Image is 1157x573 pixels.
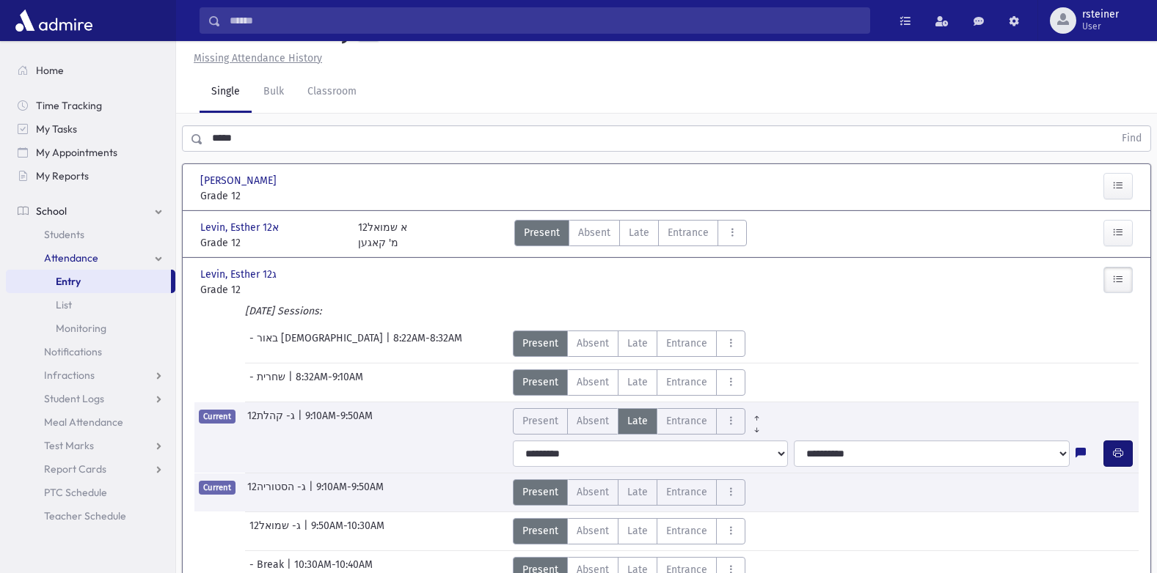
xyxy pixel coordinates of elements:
span: Present [522,336,558,351]
span: 12ג- קהלת [247,408,298,435]
div: AttTypes [514,220,747,251]
span: Late [627,336,648,351]
span: Entrance [666,484,707,500]
a: My Appointments [6,141,175,164]
span: Absent [578,225,610,240]
span: Absent [577,374,609,390]
span: 9:10AM-9:50AM [316,479,384,506]
a: Time Tracking [6,94,175,117]
span: | [298,408,305,435]
span: 12ג- הסטוריה [247,479,309,506]
span: Entrance [668,225,709,240]
a: Single [200,72,252,113]
span: Absent [577,413,609,429]
a: My Reports [6,164,175,188]
a: School [6,199,175,223]
div: AttTypes [513,518,745,544]
span: Late [627,413,648,429]
a: Entry [6,270,171,293]
a: Bulk [252,72,296,113]
span: Grade 12 [200,235,343,251]
span: Grade 12 [200,282,343,297]
span: Entrance [666,413,707,429]
span: - באור [DEMOGRAPHIC_DATA] [249,330,386,357]
span: Entrance [666,523,707,539]
a: Students [6,223,175,246]
span: Entrance [666,374,707,390]
span: Report Cards [44,462,106,476]
div: AttTypes [513,408,768,435]
div: 12א שמואל מ' קאגען [358,220,407,251]
u: Missing Attendance History [194,52,322,64]
span: - שחרית [249,369,288,396]
span: My Tasks [36,122,77,136]
a: Infractions [6,363,175,387]
span: Current [199,481,236,495]
span: | [309,479,316,506]
span: Time Tracking [36,99,102,112]
span: Monitoring [56,322,106,335]
span: Notifications [44,345,102,358]
span: Teacher Schedule [44,509,126,522]
span: Present [522,413,558,429]
span: Students [44,228,84,241]
span: Late [627,484,648,500]
a: All Later [745,420,768,432]
span: Absent [577,484,609,500]
span: | [304,518,311,544]
a: Report Cards [6,457,175,481]
span: 9:10AM-9:50AM [305,408,373,435]
span: Late [627,374,648,390]
span: [PERSON_NAME] [200,173,280,188]
span: Student Logs [44,392,104,405]
span: 9:50AM-10:30AM [311,518,384,544]
span: Home [36,64,64,77]
a: Notifications [6,340,175,363]
span: Levin, Esther א12 [200,220,282,235]
span: Test Marks [44,439,94,452]
span: Entry [56,275,81,288]
span: 8:32AM-9:10AM [296,369,363,396]
a: Student Logs [6,387,175,410]
a: Meal Attendance [6,410,175,434]
span: Meal Attendance [44,415,123,429]
span: Present [522,374,558,390]
span: | [386,330,393,357]
span: Levin, Esther ג12 [200,267,280,282]
a: Monitoring [6,317,175,340]
div: AttTypes [513,369,745,396]
span: 12ג- שמואל [249,518,304,544]
span: Present [522,523,558,539]
a: My Tasks [6,117,175,141]
input: Search [221,7,869,34]
span: User [1082,21,1119,32]
a: All Prior [745,408,768,420]
span: Absent [577,523,609,539]
a: PTC Schedule [6,481,175,504]
i: [DATE] Sessions: [245,305,321,317]
button: Find [1113,126,1150,151]
span: Present [522,484,558,500]
span: Late [629,225,649,240]
a: Missing Attendance History [188,52,322,64]
span: School [36,204,67,218]
span: rsteiner [1082,9,1119,21]
a: Teacher Schedule [6,504,175,528]
span: Attendance [44,251,98,265]
a: Classroom [296,72,368,113]
span: Absent [577,336,609,351]
div: AttTypes [513,330,745,357]
span: My Appointments [36,146,117,159]
span: Late [627,523,648,539]
span: Entrance [666,336,707,351]
span: | [288,369,296,396]
span: 8:22AM-8:32AM [393,330,462,357]
a: List [6,293,175,317]
span: Grade 12 [200,188,343,204]
span: Present [524,225,560,240]
span: List [56,298,72,311]
a: Home [6,59,175,82]
span: Infractions [44,369,95,382]
a: Test Marks [6,434,175,457]
div: AttTypes [513,479,745,506]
